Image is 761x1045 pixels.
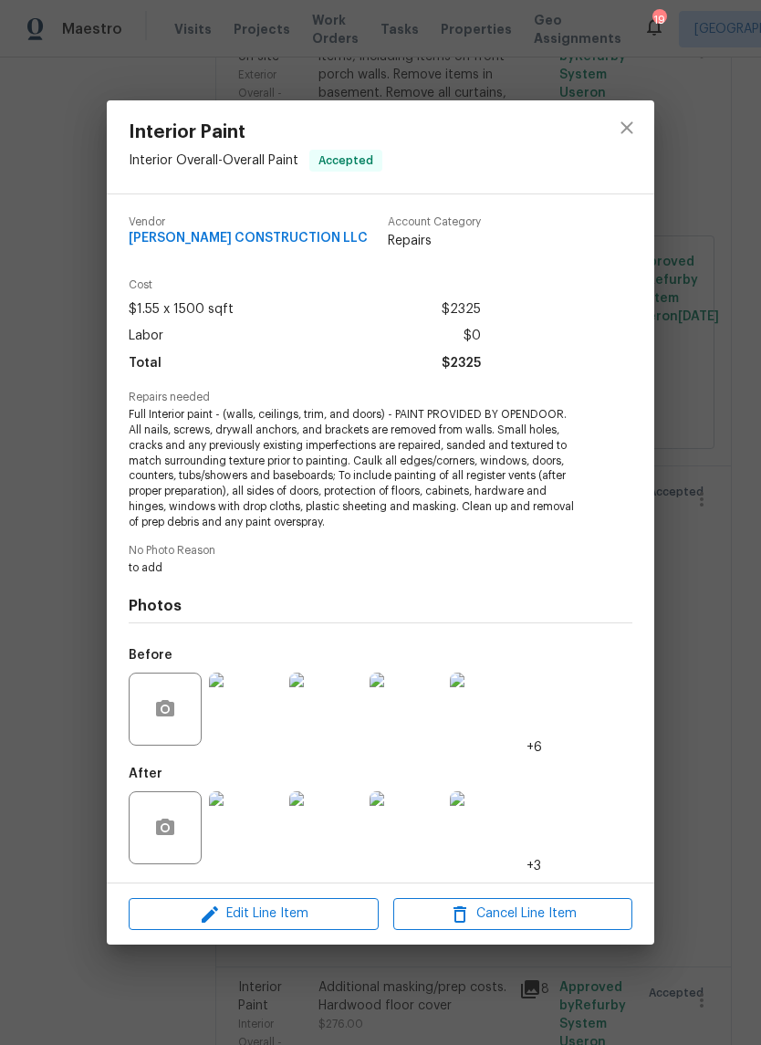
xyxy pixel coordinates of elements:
span: Interior Overall - Overall Paint [129,154,298,167]
span: [PERSON_NAME] CONSTRUCTION LLC [129,232,368,246]
h4: Photos [129,597,632,615]
span: +3 [526,857,541,875]
span: Vendor [129,216,368,228]
span: Edit Line Item [134,903,373,925]
span: $0 [464,323,481,350]
span: Cost [129,279,481,291]
button: Cancel Line Item [393,898,632,930]
span: Accepted [311,152,380,170]
button: close [605,106,649,150]
span: No Photo Reason [129,545,632,557]
span: to add [129,560,582,576]
span: Labor [129,323,163,350]
span: $1.55 x 1500 sqft [129,297,234,323]
span: Repairs [388,232,481,250]
span: +6 [526,738,542,757]
span: Account Category [388,216,481,228]
span: $2325 [442,350,481,377]
span: Full Interior paint - (walls, ceilings, trim, and doors) - PAINT PROVIDED BY OPENDOOR. All nails,... [129,407,582,529]
span: $2325 [442,297,481,323]
div: 19 [652,11,665,29]
span: Cancel Line Item [399,903,627,925]
span: Total [129,350,162,377]
h5: After [129,768,162,780]
button: Edit Line Item [129,898,379,930]
h5: Before [129,649,172,662]
span: Repairs needed [129,392,632,403]
span: Interior Paint [129,122,382,142]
